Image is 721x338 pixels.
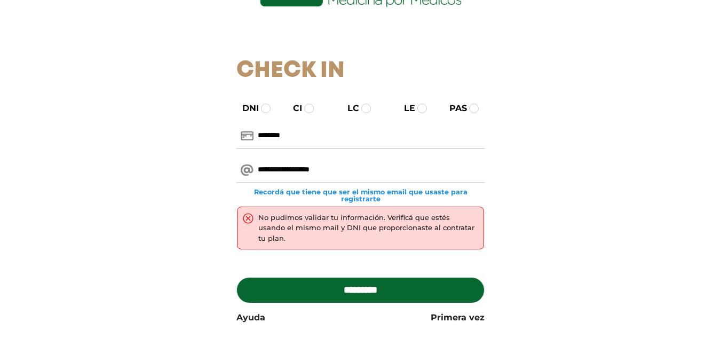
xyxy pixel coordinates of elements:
[236,311,265,324] a: Ayuda
[338,102,359,115] label: LC
[283,102,302,115] label: CI
[236,188,485,202] small: Recordá que tiene que ser el mismo email que usaste para registrarte
[236,58,485,84] h1: Check In
[431,311,485,324] a: Primera vez
[258,213,478,244] div: No pudimos validar tu información. Verificá que estés usando el mismo mail y DNI que proporcionas...
[233,102,259,115] label: DNI
[440,102,467,115] label: PAS
[394,102,415,115] label: LE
